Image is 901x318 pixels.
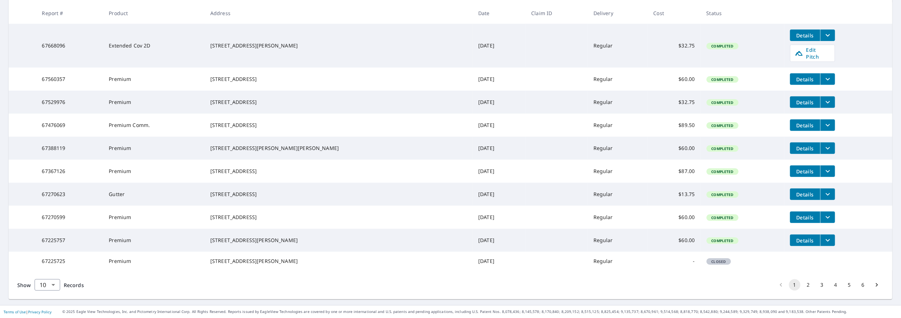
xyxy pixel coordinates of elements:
[472,137,525,160] td: [DATE]
[64,282,84,289] span: Records
[816,279,828,291] button: Go to page 3
[790,45,835,62] a: Edit Pitch
[790,165,820,177] button: detailsBtn-67367126
[62,309,897,314] p: © 2025 Eagle View Technologies, Inc. and Pictometry International Corp. All Rights Reserved. Repo...
[103,91,205,114] td: Premium
[472,68,525,91] td: [DATE]
[820,212,835,223] button: filesDropdownBtn-67270599
[774,279,884,291] nav: pagination navigation
[36,183,103,206] td: 67270623
[210,237,467,244] div: [STREET_ADDRESS][PERSON_NAME]
[707,146,738,151] span: Completed
[820,119,835,131] button: filesDropdownBtn-67476069
[103,24,205,68] td: Extended Cov 2D
[210,258,467,265] div: [STREET_ADDRESS][PERSON_NAME]
[648,160,701,183] td: $87.00
[707,259,730,264] span: Closed
[648,68,701,91] td: $60.00
[588,206,648,229] td: Regular
[820,29,835,41] button: filesDropdownBtn-67668096
[210,168,467,175] div: [STREET_ADDRESS]
[857,279,869,291] button: Go to page 6
[36,24,103,68] td: 67668096
[707,44,738,49] span: Completed
[701,3,784,24] th: Status
[794,122,816,129] span: Details
[648,229,701,252] td: $60.00
[648,24,701,68] td: $32.75
[103,183,205,206] td: Gutter
[790,235,820,246] button: detailsBtn-67225757
[472,3,525,24] th: Date
[794,168,816,175] span: Details
[103,160,205,183] td: Premium
[794,145,816,152] span: Details
[830,279,842,291] button: Go to page 4
[707,169,738,174] span: Completed
[588,68,648,91] td: Regular
[4,309,26,314] a: Terms of Use
[707,123,738,128] span: Completed
[789,279,801,291] button: page 1
[790,73,820,85] button: detailsBtn-67560357
[794,32,816,39] span: Details
[844,279,855,291] button: Go to page 5
[588,24,648,68] td: Regular
[103,252,205,271] td: Premium
[36,252,103,271] td: 67225725
[820,142,835,154] button: filesDropdownBtn-67388119
[210,191,467,198] div: [STREET_ADDRESS]
[794,214,816,221] span: Details
[794,76,816,83] span: Details
[707,215,738,220] span: Completed
[790,29,820,41] button: detailsBtn-67668096
[820,165,835,177] button: filesDropdownBtn-67367126
[588,183,648,206] td: Regular
[28,309,51,314] a: Privacy Policy
[36,3,103,24] th: Report #
[588,252,648,271] td: Regular
[795,46,830,60] span: Edit Pitch
[103,229,205,252] td: Premium
[790,188,820,200] button: detailsBtn-67270623
[707,238,738,243] span: Completed
[103,3,205,24] th: Product
[472,24,525,68] td: [DATE]
[36,160,103,183] td: 67367126
[205,3,472,24] th: Address
[103,206,205,229] td: Premium
[707,100,738,105] span: Completed
[820,235,835,246] button: filesDropdownBtn-67225757
[472,91,525,114] td: [DATE]
[790,142,820,154] button: detailsBtn-67388119
[648,91,701,114] td: $32.75
[794,191,816,198] span: Details
[210,42,467,49] div: [STREET_ADDRESS][PERSON_NAME]
[790,212,820,223] button: detailsBtn-67270599
[210,122,467,129] div: [STREET_ADDRESS]
[588,3,648,24] th: Delivery
[648,183,701,206] td: $13.75
[648,3,701,24] th: Cost
[210,76,467,83] div: [STREET_ADDRESS]
[707,192,738,197] span: Completed
[4,310,51,314] p: |
[820,96,835,108] button: filesDropdownBtn-67529976
[36,68,103,91] td: 67560357
[35,279,60,291] div: Show 10 records
[472,229,525,252] td: [DATE]
[210,214,467,221] div: [STREET_ADDRESS]
[820,73,835,85] button: filesDropdownBtn-67560357
[210,99,467,106] div: [STREET_ADDRESS]
[588,137,648,160] td: Regular
[103,114,205,137] td: Premium Comm.
[648,206,701,229] td: $60.00
[36,137,103,160] td: 67388119
[210,145,467,152] div: [STREET_ADDRESS][PERSON_NAME][PERSON_NAME]
[648,252,701,271] td: -
[36,114,103,137] td: 67476069
[648,114,701,137] td: $89.50
[871,279,883,291] button: Go to next page
[707,77,738,82] span: Completed
[588,91,648,114] td: Regular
